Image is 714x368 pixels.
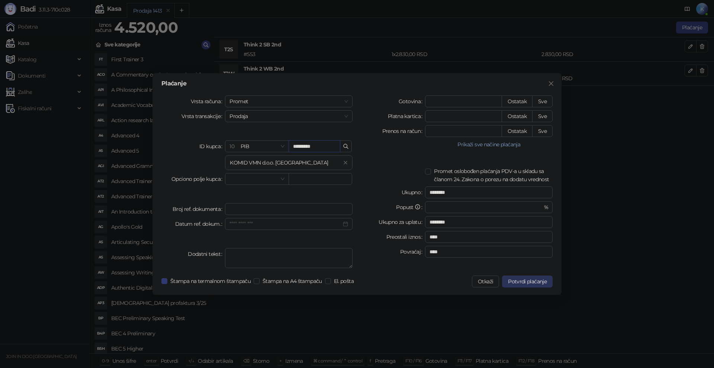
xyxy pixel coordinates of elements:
label: Datum ref. dokum. [175,218,225,230]
button: Sve [532,125,553,137]
label: Ukupno za uplatu [379,216,425,228]
span: Štampa na termalnom štampaču [167,277,254,285]
button: Otkaži [472,276,499,287]
input: Datum ref. dokum. [229,220,341,228]
button: Sve [532,110,553,122]
textarea: Dodatni tekst [225,248,353,268]
span: Štampa na A4 štampaču [260,277,325,285]
span: El. pošta [331,277,357,285]
span: Promet oslobođen plaćanja PDV-a u skladu sa članom 24. Zakona o porezu na dodatu vrednost [431,167,553,183]
span: Promet [229,96,348,107]
span: Prodaja [229,111,348,122]
label: Popust [396,201,425,213]
span: Zatvori [545,81,557,87]
button: Ostatak [502,110,533,122]
span: 10 [229,143,234,150]
button: Potvrdi plaćanje [502,276,553,287]
label: Ukupno [402,186,425,198]
button: Sve [532,95,553,107]
div: Plaćanje [161,81,553,87]
label: ID kupca [199,140,225,152]
label: Prenos na račun [382,125,425,137]
button: Close [545,78,557,89]
label: Broj ref. dokumenta [173,203,225,215]
span: PIB [229,141,284,152]
div: KOMID VMN d.o.o. [GEOGRAPHIC_DATA] [230,159,340,167]
input: Broj ref. dokumenta [225,203,353,215]
label: Gotovina [399,95,425,107]
span: close [548,81,554,87]
button: close [343,160,348,165]
span: Potvrdi plaćanje [508,278,547,285]
label: Platna kartica [388,110,425,122]
label: Preostali iznos [386,231,425,243]
button: Prikaži sve načine plaćanja [425,140,553,149]
label: Opciono polje kupca [171,173,225,185]
label: Vrsta računa [191,95,225,107]
label: Povraćaj [400,246,425,258]
label: Dodatni tekst [188,248,225,260]
label: Vrsta transakcije [181,110,225,122]
button: Ostatak [502,95,533,107]
button: Ostatak [502,125,533,137]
